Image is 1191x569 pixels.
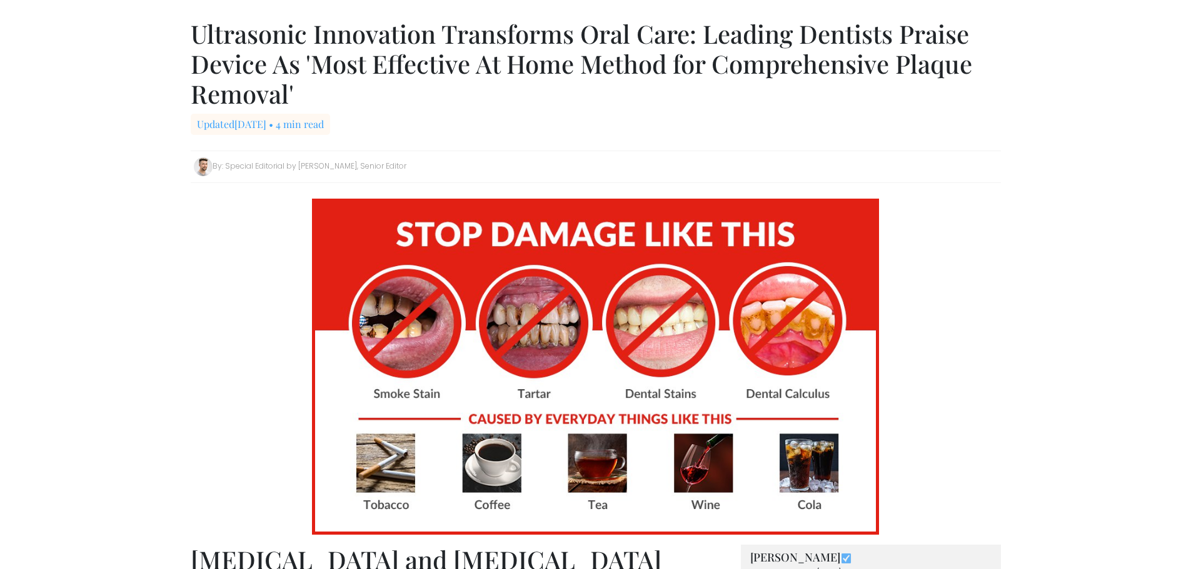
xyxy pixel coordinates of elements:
[191,17,972,110] b: Ultrasonic Innovation Transforms Oral Care: Leading Dentists Praise Device As 'Most Effective At ...
[312,199,879,535] img: producta1.jpg
[191,151,1001,183] div: By: Special Editorial by [PERSON_NAME], Senior Editor
[194,157,213,176] img: Image
[840,552,852,564] img: Image
[191,114,330,135] span: Updated [DATE] • 4 min read
[750,551,992,565] h3: [PERSON_NAME]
